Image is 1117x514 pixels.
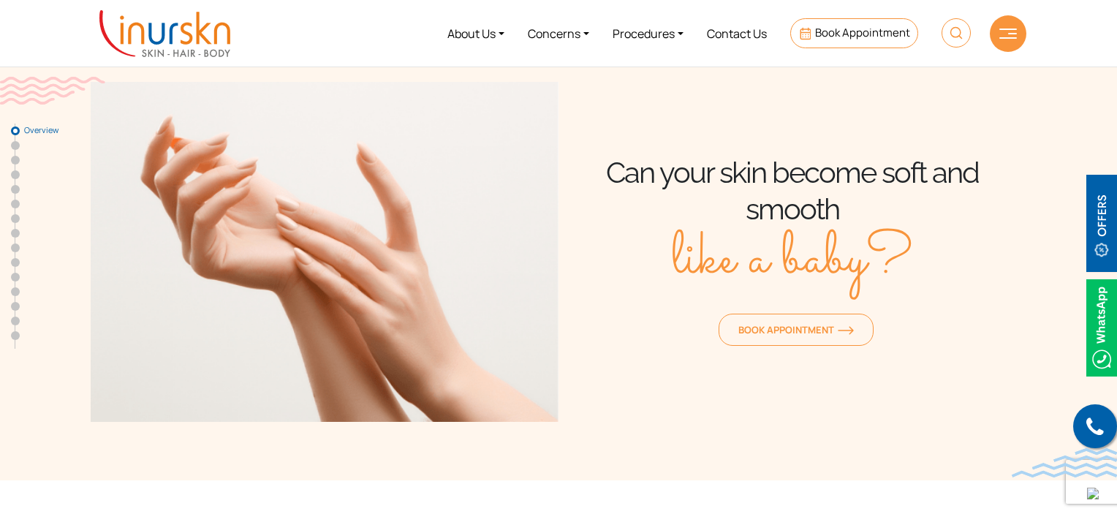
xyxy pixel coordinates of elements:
[516,6,601,61] a: Concerns
[1012,448,1117,477] img: bluewave
[436,6,516,61] a: About Us
[999,29,1017,39] img: hamLine.svg
[558,154,1026,227] div: Can your skin become soft and smooth
[815,25,910,40] span: Book Appointment
[91,82,558,422] img: Banner Image
[790,18,918,48] a: Book Appointment
[738,323,854,336] span: Book Appointment
[942,18,971,48] img: HeaderSearch
[24,126,97,135] span: Overview
[11,126,20,135] a: Overview
[695,6,779,61] a: Contact Us
[1086,318,1117,334] a: Whatsappicon
[1086,279,1117,377] img: Whatsappicon
[99,10,230,57] img: inurskn-logo
[719,314,874,346] a: Book Appointmentorange-arrow
[1087,488,1099,499] img: up-blue-arrow.svg
[601,6,695,61] a: Procedures
[1086,175,1117,272] img: offerBt
[672,227,913,293] h1: like a baby?
[838,326,854,335] img: orange-arrow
